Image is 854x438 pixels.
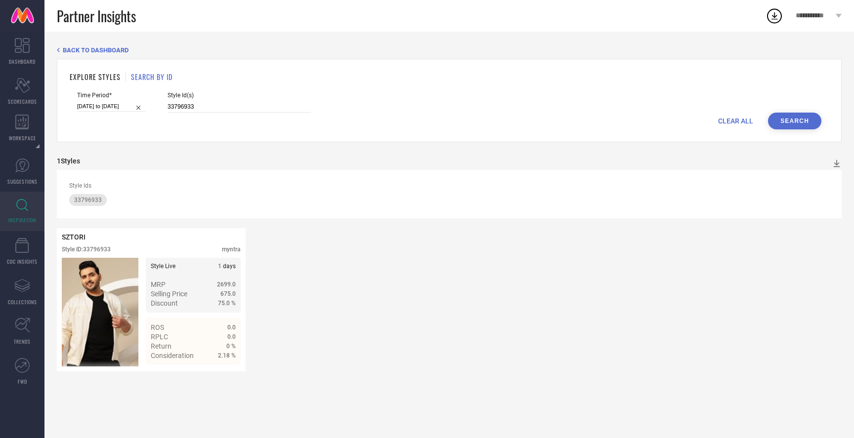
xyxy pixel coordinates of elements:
[151,333,168,341] span: RPLC
[168,92,311,99] span: Style Id(s)
[151,280,166,288] span: MRP
[18,378,27,385] span: FWD
[220,290,236,297] span: 675.0
[14,338,31,345] span: TRENDS
[7,178,38,185] span: SUGGESTIONS
[62,258,138,366] div: Click to view image
[77,101,145,112] input: Select time period
[62,233,85,241] span: SZTORI
[766,7,783,25] div: Open download list
[70,72,121,82] h1: EXPLORE STYLES
[213,371,236,379] span: Details
[9,58,36,65] span: DASHBOARD
[57,6,136,26] span: Partner Insights
[218,263,236,270] span: days
[768,113,821,129] button: Search
[222,246,241,253] div: myntra
[151,263,175,270] span: Style Live
[57,46,842,54] div: Back TO Dashboard
[217,281,236,288] span: 2699.0
[131,72,172,82] h1: SEARCH BY ID
[8,298,37,306] span: COLLECTIONS
[218,352,236,359] span: 2.18 %
[718,117,753,125] span: CLEAR ALL
[9,134,36,142] span: WORKSPACE
[151,352,194,359] span: Consideration
[151,299,178,307] span: Discount
[226,343,236,350] span: 0 %
[62,258,138,366] img: Style preview image
[227,333,236,340] span: 0.0
[168,101,311,113] input: Enter comma separated style ids e.g. 12345, 67890
[218,300,236,307] span: 75.0 %
[74,197,102,203] span: 33796933
[62,246,111,253] div: Style ID: 33796933
[227,324,236,331] span: 0.0
[77,92,145,99] span: Time Period*
[8,98,37,105] span: SCORECARDS
[151,290,187,298] span: Selling Price
[63,46,128,54] span: BACK TO DASHBOARD
[218,263,221,270] span: 1
[69,182,829,189] div: Style Ids
[204,371,236,379] a: Details
[151,323,164,331] span: ROS
[8,216,36,224] span: INSPIRATION
[7,258,38,265] span: CDC INSIGHTS
[57,157,80,165] div: 1 Styles
[151,342,171,350] span: Return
